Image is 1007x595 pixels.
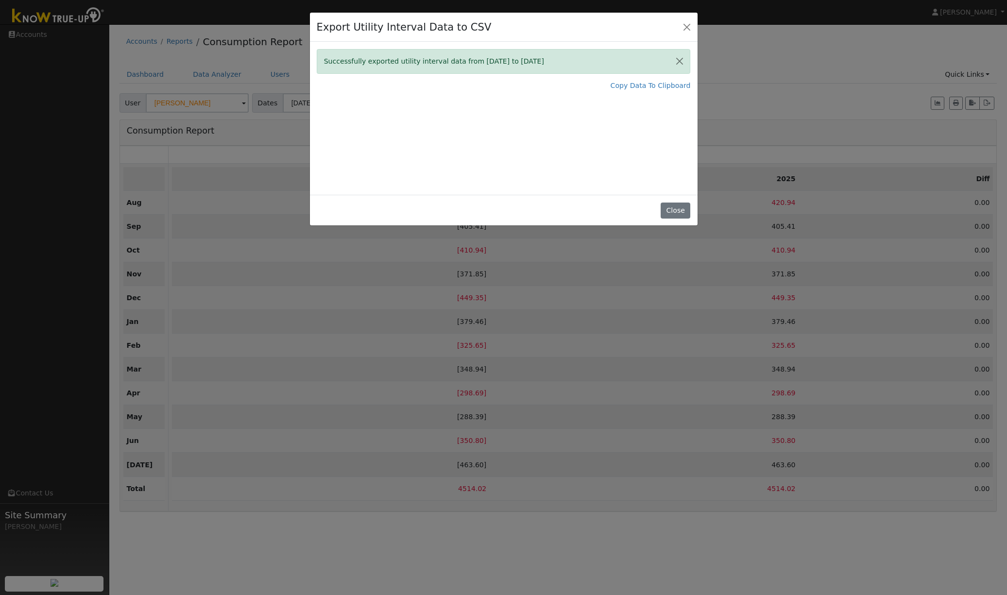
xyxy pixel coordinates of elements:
h4: Export Utility Interval Data to CSV [317,19,492,35]
a: Copy Data To Clipboard [611,81,691,91]
div: Successfully exported utility interval data from [DATE] to [DATE] [317,49,691,74]
button: Close [680,20,694,34]
button: Close [661,203,690,219]
button: Close [669,50,690,73]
